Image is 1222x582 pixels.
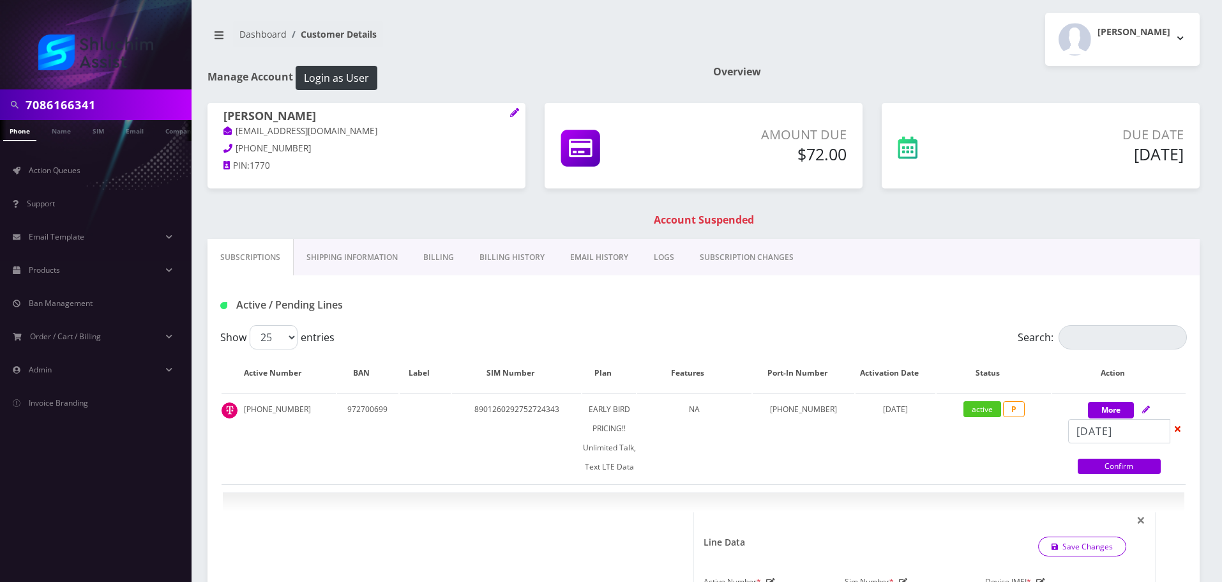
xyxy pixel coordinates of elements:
a: SUBSCRIPTION CHANGES [687,239,806,276]
h5: $72.00 [688,144,847,164]
th: BAN: activate to sort column ascending [337,355,398,392]
th: SIM Number: activate to sort column ascending [452,355,581,392]
select: Showentries [250,325,298,349]
h1: Overview [713,66,1200,78]
span: × [1136,509,1145,530]
th: Action: activate to sort column ascending [1052,355,1186,392]
a: Company [159,120,202,140]
input: Search: [1059,325,1187,349]
span: Admin [29,364,52,375]
a: Subscriptions [207,239,294,276]
a: Shipping Information [294,239,411,276]
span: Email Template [29,231,84,242]
a: PIN: [223,160,250,172]
span: 1770 [250,160,270,171]
h2: [PERSON_NAME] [1098,27,1170,38]
a: Login as User [293,70,377,84]
th: Status: activate to sort column ascending [937,355,1051,392]
span: Action Queues [29,165,80,176]
span: [DATE] [883,404,908,415]
span: Products [29,264,60,275]
p: Amount Due [688,125,847,144]
label: Search: [1018,325,1187,349]
input: Search in Company [26,93,188,117]
th: Active Number: activate to sort column ascending [222,355,336,392]
a: Phone [3,120,36,141]
h1: Line Data [704,537,745,548]
h1: Manage Account [207,66,694,90]
a: EMAIL HISTORY [557,239,641,276]
td: 8901260292752724343 [452,393,581,483]
img: Active / Pending Lines [220,302,227,309]
th: Port-In Number: activate to sort column ascending [753,355,855,392]
td: NA [637,393,751,483]
th: Plan: activate to sort column ascending [582,355,636,392]
td: [PHONE_NUMBER] [222,393,336,483]
a: Confirm [1078,459,1161,474]
img: Shluchim Assist [38,34,153,70]
a: Name [45,120,77,140]
td: 972700699 [337,393,398,483]
span: Ban Management [29,298,93,309]
a: Save Changes [1038,537,1127,556]
a: Dashboard [239,28,287,40]
span: Support [27,198,55,209]
th: Label: activate to sort column ascending [400,355,451,392]
span: Order / Cart / Billing [30,331,101,342]
img: t_img.png [222,402,238,418]
button: [PERSON_NAME] [1045,13,1200,66]
nav: breadcrumb [207,21,694,57]
li: Customer Details [287,27,377,41]
h1: Active / Pending Lines [220,299,530,311]
p: Due Date [999,125,1184,144]
h1: [PERSON_NAME] [223,109,509,125]
a: Billing History [467,239,557,276]
span: [PHONE_NUMBER] [236,142,311,154]
button: More [1088,402,1134,418]
a: SIM [86,120,110,140]
h1: Account Suspended [211,214,1196,226]
a: [EMAIL_ADDRESS][DOMAIN_NAME] [223,125,377,138]
a: Billing [411,239,467,276]
th: Features: activate to sort column ascending [637,355,751,392]
h5: [DATE] [999,144,1184,164]
td: [PHONE_NUMBER] [753,393,855,483]
label: Show entries [220,325,335,349]
a: Email [119,120,150,140]
a: LOGS [641,239,687,276]
span: Invoice Branding [29,397,88,408]
td: EARLY BIRD PRICING!! Unlimited Talk, Text LTE Data [582,393,636,483]
span: P [1003,401,1025,417]
button: Save Changes [1038,537,1127,556]
span: active [963,401,1001,417]
th: Activation Date: activate to sort column ascending [856,355,935,392]
button: Login as User [296,66,377,90]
